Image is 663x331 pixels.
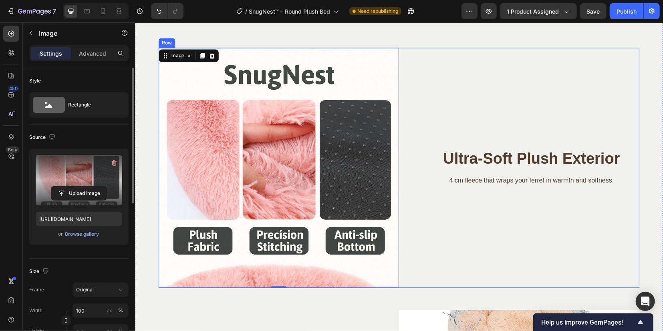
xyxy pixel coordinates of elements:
[79,49,106,58] p: Advanced
[76,286,94,293] span: Original
[36,212,122,226] input: https://example.com/image.jpg
[29,286,44,293] label: Frame
[580,3,607,19] button: Save
[357,8,398,15] span: Need republishing
[610,3,643,19] button: Publish
[118,307,123,314] div: %
[29,266,50,277] div: Size
[290,153,504,163] p: 4 cm fleece that wraps your ferret in warmth and softness.
[249,7,330,16] span: SnugNest™ – Round Plush Bed
[107,307,112,314] div: px
[541,317,645,327] button: Show survey - Help us improve GemPages!
[68,96,117,114] div: Rectangle
[507,7,559,16] span: 1 product assigned
[151,3,183,19] div: Undo/Redo
[289,126,504,146] h2: Ultra-Soft Plush Exterior
[105,306,114,315] button: %
[40,49,62,58] p: Settings
[587,8,600,15] span: Save
[29,77,41,84] div: Style
[29,132,57,143] div: Source
[617,7,637,16] div: Publish
[3,3,60,19] button: 7
[39,28,107,38] p: Image
[29,307,42,314] label: Width
[65,231,99,238] div: Browse gallery
[245,7,247,16] span: /
[116,306,125,315] button: px
[65,230,100,238] button: Browse gallery
[73,283,129,297] button: Original
[135,22,663,331] iframe: Design area
[541,319,636,326] span: Help us improve GemPages!
[73,303,129,318] input: px%
[500,3,577,19] button: 1 product assigned
[51,186,107,201] button: Upload Image
[52,6,56,16] p: 7
[6,146,19,153] div: Beta
[8,85,19,92] div: 450
[58,229,63,239] span: or
[636,292,655,311] div: Open Intercom Messenger
[25,17,38,24] div: Row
